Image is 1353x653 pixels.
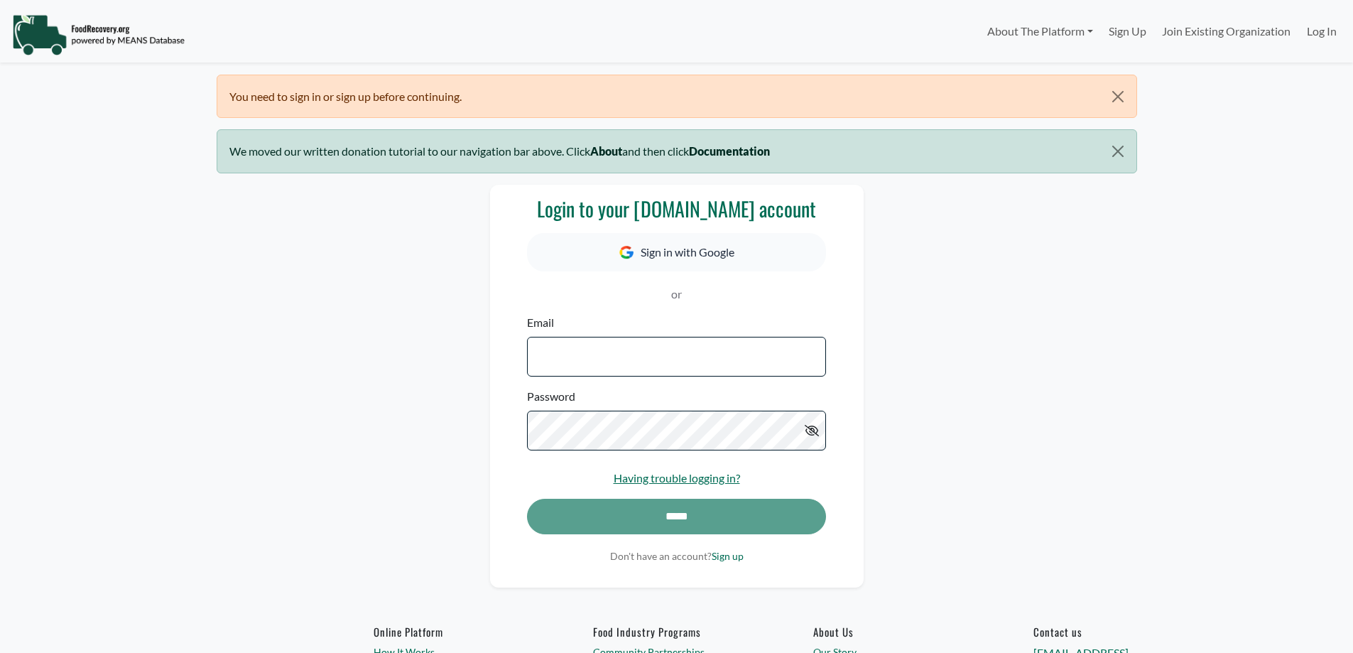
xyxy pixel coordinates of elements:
img: NavigationLogo_FoodRecovery-91c16205cd0af1ed486a0f1a7774a6544ea792ac00100771e7dd3ec7c0e58e41.png [12,14,185,56]
button: Sign in with Google [527,233,825,271]
p: or [527,286,825,303]
div: We moved our written donation tutorial to our navigation bar above. Click and then click [217,129,1137,173]
a: Having trouble logging in? [614,471,740,485]
img: Google Icon [619,246,634,259]
a: Sign Up [1101,17,1154,45]
label: Password [527,388,575,405]
h6: Contact us [1033,625,1200,638]
b: Documentation [689,144,770,158]
p: Don't have an account? [527,549,825,563]
a: Sign up [712,550,744,562]
h6: Online Platform [374,625,540,638]
a: About The Platform [979,17,1100,45]
h3: Login to your [DOMAIN_NAME] account [527,197,825,221]
a: About Us [813,625,979,638]
b: About [590,144,622,158]
button: Close [1099,130,1136,173]
a: Log In [1299,17,1344,45]
h6: Food Industry Programs [593,625,759,638]
label: Email [527,314,554,331]
a: Join Existing Organization [1154,17,1298,45]
button: Close [1099,75,1136,118]
div: You need to sign in or sign up before continuing. [217,75,1137,118]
